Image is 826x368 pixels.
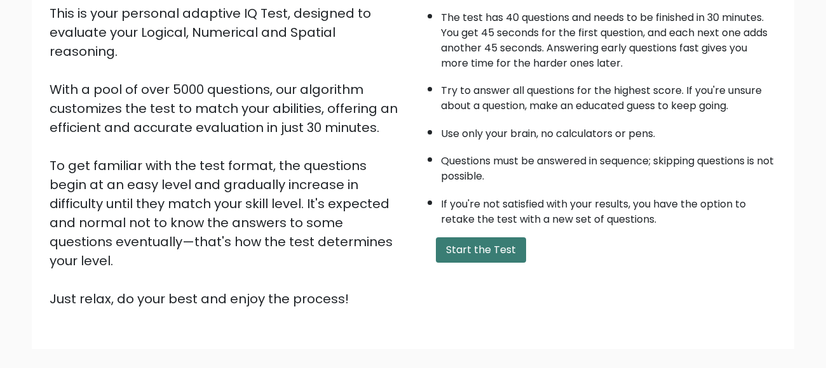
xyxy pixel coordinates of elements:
li: If you're not satisfied with your results, you have the option to retake the test with a new set ... [441,190,776,227]
div: This is your personal adaptive IQ Test, designed to evaluate your Logical, Numerical and Spatial ... [50,4,405,308]
li: Try to answer all questions for the highest score. If you're unsure about a question, make an edu... [441,77,776,114]
li: Use only your brain, no calculators or pens. [441,120,776,141]
li: The test has 40 questions and needs to be finished in 30 minutes. You get 45 seconds for the firs... [441,4,776,71]
li: Questions must be answered in sequence; skipping questions is not possible. [441,147,776,184]
button: Start the Test [436,237,526,263]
